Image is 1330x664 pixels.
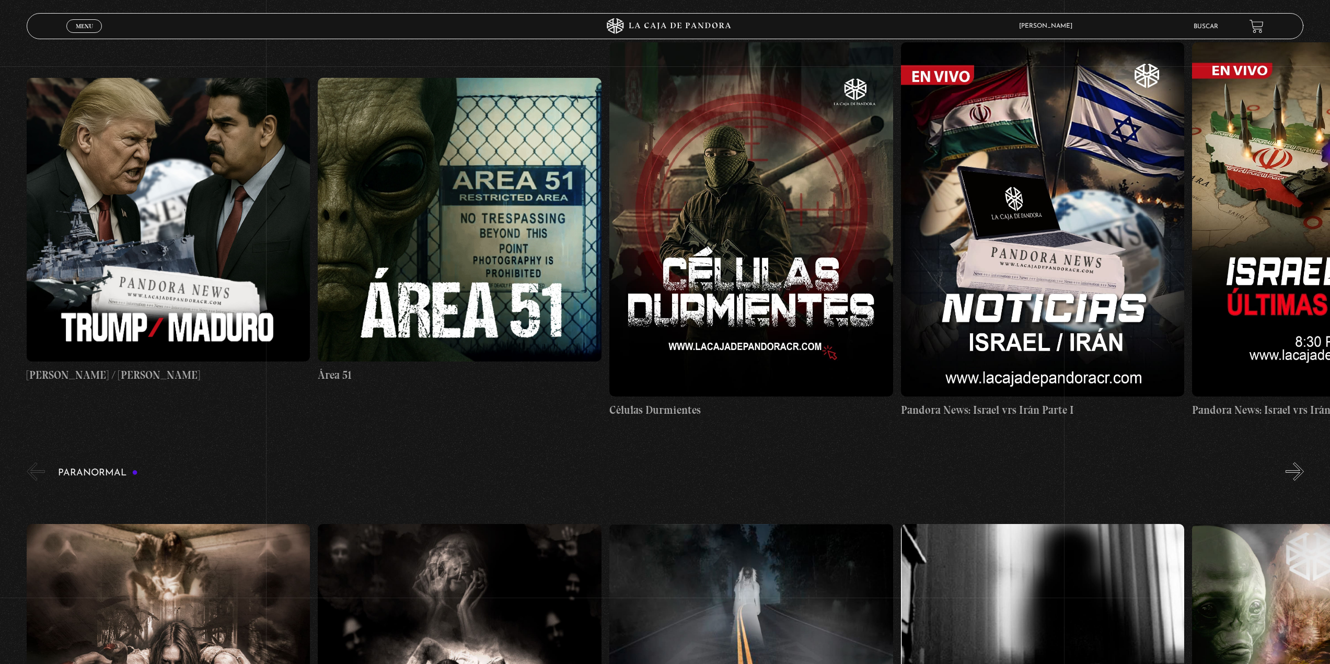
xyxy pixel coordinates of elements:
[27,462,45,481] button: Previous
[76,23,93,29] span: Menu
[609,42,893,418] a: Células Durmientes
[1250,19,1264,33] a: View your shopping cart
[1286,462,1304,481] button: Next
[1014,23,1083,29] span: [PERSON_NAME]
[609,402,893,418] h4: Células Durmientes
[901,402,1185,418] h4: Pandora News: Israel vrs Irán Parte I
[318,367,602,383] h4: Área 51
[901,42,1185,418] a: Pandora News: Israel vrs Irán Parte I
[72,32,97,39] span: Cerrar
[27,367,310,383] h4: [PERSON_NAME] / [PERSON_NAME]
[27,42,310,418] a: [PERSON_NAME] / [PERSON_NAME]
[58,468,138,478] h3: Paranormal
[1194,24,1218,30] a: Buscar
[27,16,45,34] button: Previous
[318,42,602,418] a: Área 51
